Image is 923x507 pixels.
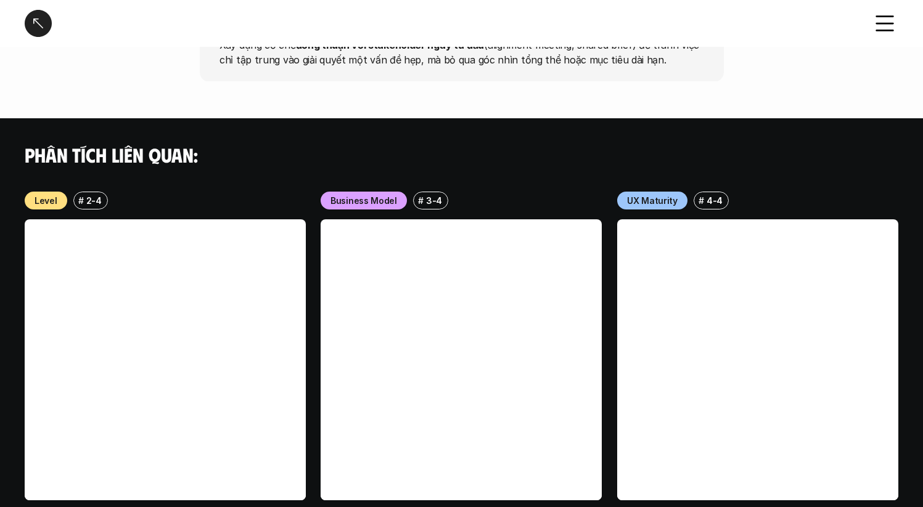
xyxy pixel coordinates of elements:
[330,194,397,207] p: Business Model
[86,194,102,207] p: 2-4
[25,143,898,166] h4: Phân tích liên quan:
[219,37,704,67] p: Xây dựng cơ chế (alignment meeting, shared brief) để tránh việc chỉ tập trung vào giải quyết một ...
[698,196,704,205] h6: #
[35,194,57,207] p: Level
[426,194,442,207] p: 3-4
[295,38,484,51] strong: đồng thuận với stakeholder ngay từ đầu
[627,194,678,207] p: UX Maturity
[78,196,84,205] h6: #
[418,196,424,205] h6: #
[707,194,723,207] p: 4-4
